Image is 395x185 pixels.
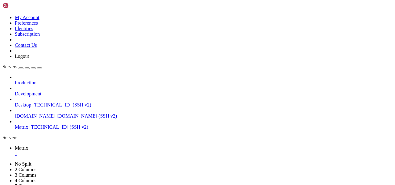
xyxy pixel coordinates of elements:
a: Identities [15,26,33,31]
a: 3 Columns [15,172,36,178]
x-row: New release '24.04.3 LTS' available. [2,112,314,118]
span: [DOMAIN_NAME] [15,113,56,119]
a: Development [15,91,393,97]
a: Production [15,80,393,86]
span: Development [15,91,41,96]
a: Logout [15,54,29,59]
li: Production [15,74,393,86]
span: Matrix [15,124,28,130]
span: System information as of Вс 28 сен 2025 11:59:17 UTC [2,8,131,13]
a: Servers [2,64,42,69]
a: Contact Us [15,42,37,48]
li: [DOMAIN_NAME] [DOMAIN_NAME] (SSH v2) [15,108,393,119]
x-row: Memory usage: 40% IPv4 address for ens18: [TECHNICAL_ID] [2,29,314,34]
a: My Account [15,15,39,20]
a: 2 Columns [15,167,36,172]
a: Subscription [15,31,40,37]
img: Shellngn [2,2,38,9]
span: [DOMAIN_NAME] (SSH v2) [57,113,117,119]
span: 15 дополнительных обновлений безопасности могут быть применены с помощью ESM Apps. [2,97,205,102]
div: (16, 26) [44,139,47,144]
span: Production [15,80,36,85]
a: Matrix [TECHNICAL_ID] (SSH v2) [15,124,393,130]
span: 1 обновление может быть применено немедленно. [2,81,114,86]
a: Desktop [TECHNICAL_ID] (SSH v2) [15,102,393,108]
span: Чтобы просмотреть дополнительные обновления выполните: apt list --upgradable [2,86,190,91]
li: Matrix [TECHNICAL_ID] (SSH v2) [15,119,393,130]
x-row: * Strictly confined Kubernetes makes edge and IoT secure. Learn how MicroK8s [2,44,314,50]
li: Development [15,86,393,97]
x-row: root@server1:~# [2,139,314,144]
a:  [15,151,393,156]
span: [TECHNICAL_ID] (SSH v2) [32,102,91,107]
span: [TECHNICAL_ID] (SSH v2) [30,124,88,130]
a: [DOMAIN_NAME] [DOMAIN_NAME] (SSH v2) [15,113,393,119]
span: Подробнее о включении службы ESM Apps at [URL][DOMAIN_NAME] [2,102,148,107]
span: Desktop [15,102,31,107]
a: Preferences [15,20,38,26]
span: Расширенное поддержание безопасности (ESM) для Applications выключено. [2,70,175,75]
x-row: Last login: [DATE] from [TECHNICAL_ID] [2,133,314,139]
a: Matrix [15,145,393,156]
x-row: System load: 8.02 Processes: 228 [2,18,314,23]
x-row: Usage of /: 15.5% of 127.83GB Users logged in: 0 [2,23,314,29]
div: Servers [2,135,393,140]
a: 4 Columns [15,178,36,183]
x-row: just raised the bar for easy, resilient and secure K8s cluster deployment. [2,50,314,55]
x-row: Run 'do-release-upgrade' to upgrade to it. [2,118,314,123]
li: Desktop [TECHNICAL_ID] (SSH v2) [15,97,393,108]
span: Servers [2,64,17,69]
span: Matrix [15,145,28,151]
x-row: Swap usage: 0% [2,34,314,39]
x-row: [URL][DOMAIN_NAME] [2,60,314,65]
a: No Split [15,161,31,167]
